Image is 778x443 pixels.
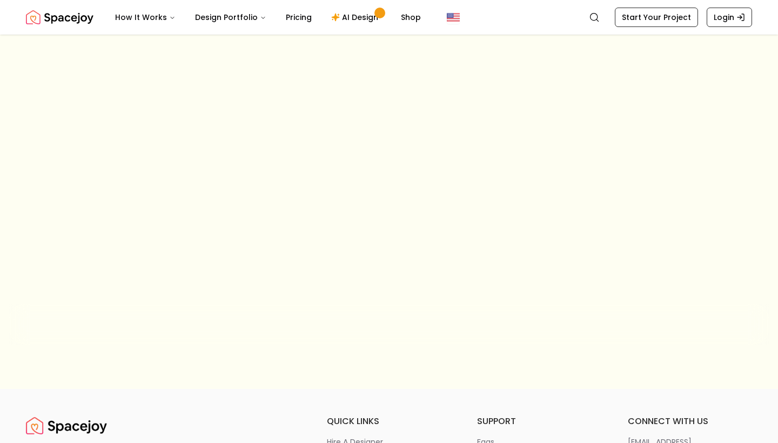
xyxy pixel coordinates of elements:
a: Pricing [277,6,320,28]
a: Spacejoy [26,6,93,28]
nav: Main [106,6,430,28]
button: How It Works [106,6,184,28]
h6: connect with us [628,415,752,428]
img: Spacejoy Logo [26,415,107,437]
h6: quick links [327,415,451,428]
a: Login [707,8,752,27]
button: Design Portfolio [186,6,275,28]
img: Spacejoy Logo [26,6,93,28]
a: Shop [392,6,430,28]
h6: support [477,415,601,428]
a: Start Your Project [615,8,698,27]
a: AI Design [323,6,390,28]
a: Spacejoy [26,415,107,437]
img: United States [447,11,460,24]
